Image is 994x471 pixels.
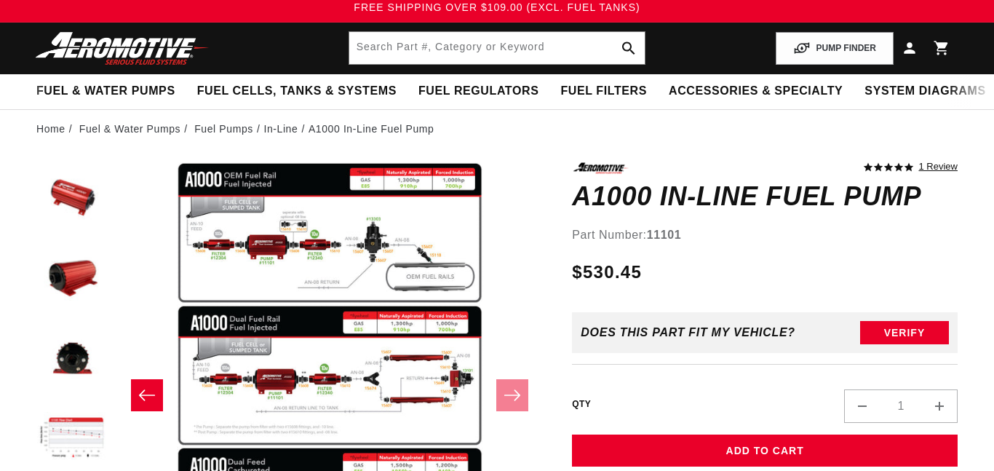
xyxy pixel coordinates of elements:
button: Load image 1 in gallery view [36,162,109,235]
div: Part Number: [572,226,958,245]
summary: Fuel Regulators [407,74,549,108]
a: Fuel & Water Pumps [79,121,180,137]
span: Fuel & Water Pumps [36,84,175,99]
img: Aeromotive [31,31,213,66]
button: Slide left [131,379,163,411]
summary: Fuel Filters [549,74,658,108]
li: A1000 In-Line Fuel Pump [309,121,434,137]
span: FREE SHIPPING OVER $109.00 (EXCL. FUEL TANKS) [354,1,640,13]
div: Does This part fit My vehicle? [581,326,795,339]
span: Fuel Filters [560,84,647,99]
summary: Fuel Cells, Tanks & Systems [186,74,407,108]
nav: breadcrumbs [36,121,958,137]
button: Add to Cart [572,435,958,467]
label: QTY [572,398,591,411]
a: 1 reviews [919,162,958,173]
input: Search by Part Number, Category or Keyword [349,32,645,64]
button: Slide right [496,379,528,411]
span: Accessories & Specialty [669,84,843,99]
a: Fuel Pumps [194,121,253,137]
button: Load image 3 in gallery view [36,322,109,395]
strong: 11101 [647,229,682,241]
span: System Diagrams [864,84,985,99]
button: PUMP FINDER [776,32,894,65]
button: search button [613,32,645,64]
summary: Accessories & Specialty [658,74,854,108]
button: Load image 2 in gallery view [36,242,109,315]
h1: A1000 In-Line Fuel Pump [572,185,958,208]
a: Home [36,121,65,137]
span: Fuel Regulators [418,84,538,99]
summary: Fuel & Water Pumps [25,74,186,108]
span: $530.45 [572,259,642,285]
span: Fuel Cells, Tanks & Systems [197,84,397,99]
button: Verify [860,321,949,344]
li: In-Line [263,121,309,137]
